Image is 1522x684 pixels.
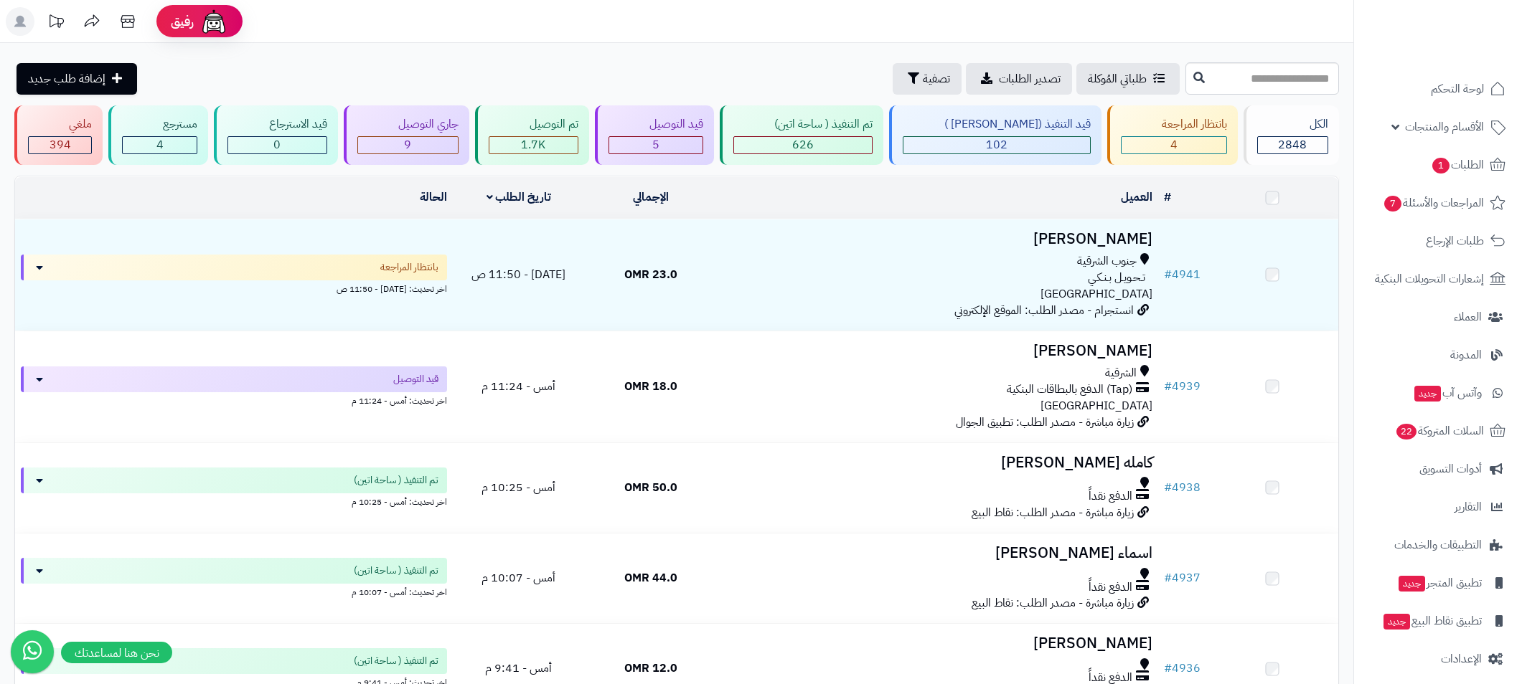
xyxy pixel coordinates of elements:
span: جديد [1399,576,1425,592]
span: 0 [273,136,281,153]
span: 102 [986,136,1007,153]
a: العملاء [1363,300,1513,334]
span: [GEOGRAPHIC_DATA] [1040,397,1152,414]
span: تصفية [923,70,950,87]
a: أدوات التسويق [1363,452,1513,486]
span: تم التنفيذ ( ساحة اتين) [354,654,438,668]
span: 44.0 OMR [624,569,677,586]
span: 4 [156,136,164,153]
div: اخر تحديث: أمس - 10:25 م [21,493,447,508]
a: قيد التوصيل 5 [592,105,717,165]
a: قيد التنفيذ ([PERSON_NAME] ) 102 [886,105,1104,165]
div: اخر تحديث: [DATE] - 11:50 ص [21,280,447,295]
div: 9 [358,137,458,153]
a: التقارير [1363,490,1513,524]
span: السلات المتروكة [1395,421,1484,441]
span: 22 [1396,423,1418,440]
a: جاري التوصيل 9 [341,105,472,165]
h3: [PERSON_NAME] [723,231,1152,247]
span: # [1164,479,1172,496]
span: زيارة مباشرة - مصدر الطلب: نقاط البيع [972,594,1134,612]
span: # [1164,569,1172,586]
a: تصدير الطلبات [966,63,1072,95]
div: 102 [903,137,1089,153]
a: تم التنفيذ ( ساحة اتين) 626 [717,105,886,165]
h3: كامله [PERSON_NAME] [723,455,1152,471]
a: # [1164,189,1171,206]
span: تطبيق المتجر [1397,573,1482,593]
span: تطبيق نقاط البيع [1382,611,1482,631]
a: وآتس آبجديد [1363,376,1513,410]
span: 1.7K [521,136,545,153]
span: وآتس آب [1413,383,1482,403]
img: logo-2.png [1424,12,1508,42]
span: الإعدادات [1441,649,1482,669]
span: أدوات التسويق [1419,459,1482,479]
span: 12.0 OMR [624,660,677,677]
a: الطلبات1 [1363,148,1513,182]
h3: اسماء [PERSON_NAME] [723,545,1152,561]
span: 5 [652,136,659,153]
div: 626 [734,137,872,153]
a: الإجمالي [633,189,669,206]
a: مسترجع 4 [105,105,211,165]
a: تطبيق المتجرجديد [1363,566,1513,600]
div: ملغي [28,116,92,133]
span: جديد [1414,386,1441,402]
div: مسترجع [122,116,197,133]
div: قيد الاسترجاع [227,116,327,133]
span: # [1164,378,1172,395]
div: 0 [228,137,326,153]
span: 7 [1384,195,1402,212]
a: ملغي 394 [11,105,105,165]
a: السلات المتروكة22 [1363,414,1513,448]
a: تحديثات المنصة [38,7,74,39]
span: المدونة [1450,345,1482,365]
span: الدفع نقداً [1089,488,1132,505]
a: إشعارات التحويلات البنكية [1363,262,1513,296]
span: طلباتي المُوكلة [1088,70,1147,87]
span: 50.0 OMR [624,479,677,496]
span: # [1164,660,1172,677]
a: #4936 [1164,660,1201,677]
span: # [1164,266,1172,283]
span: 18.0 OMR [624,378,677,395]
div: جاري التوصيل [357,116,459,133]
a: بانتظار المراجعة 4 [1104,105,1241,165]
span: أمس - 10:07 م [482,569,555,586]
span: أمس - 10:25 م [482,479,555,496]
a: قيد الاسترجاع 0 [211,105,340,165]
span: الطلبات [1431,155,1484,175]
a: #4941 [1164,266,1201,283]
span: تم التنفيذ ( ساحة اتين) [354,473,438,488]
span: [GEOGRAPHIC_DATA] [1040,285,1152,303]
div: 1704 [489,137,578,153]
span: بانتظار المراجعة [380,260,438,275]
span: جنوب الشرقية [1077,253,1137,270]
div: بانتظار المراجعة [1121,116,1227,133]
a: الحالة [420,189,447,206]
span: جديد [1384,614,1410,630]
div: اخر تحديث: أمس - 10:07 م [21,584,447,599]
a: المراجعات والأسئلة7 [1363,186,1513,220]
span: 626 [792,136,814,153]
div: قيد التوصيل [609,116,703,133]
span: 9 [404,136,411,153]
a: التطبيقات والخدمات [1363,528,1513,562]
span: 2848 [1278,136,1307,153]
span: لوحة التحكم [1431,79,1484,99]
span: 4 [1170,136,1178,153]
a: #4939 [1164,378,1201,395]
button: تصفية [893,63,962,95]
a: #4937 [1164,569,1201,586]
span: أمس - 9:41 م [485,660,552,677]
span: تم التنفيذ ( ساحة اتين) [354,564,438,578]
a: لوحة التحكم [1363,72,1513,106]
span: تصدير الطلبات [999,70,1061,87]
div: 5 [609,137,703,153]
img: ai-face.png [199,7,228,36]
span: 394 [50,136,71,153]
div: قيد التنفيذ ([PERSON_NAME] ) [903,116,1090,133]
div: تم التنفيذ ( ساحة اتين) [733,116,873,133]
span: طلبات الإرجاع [1426,231,1484,251]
